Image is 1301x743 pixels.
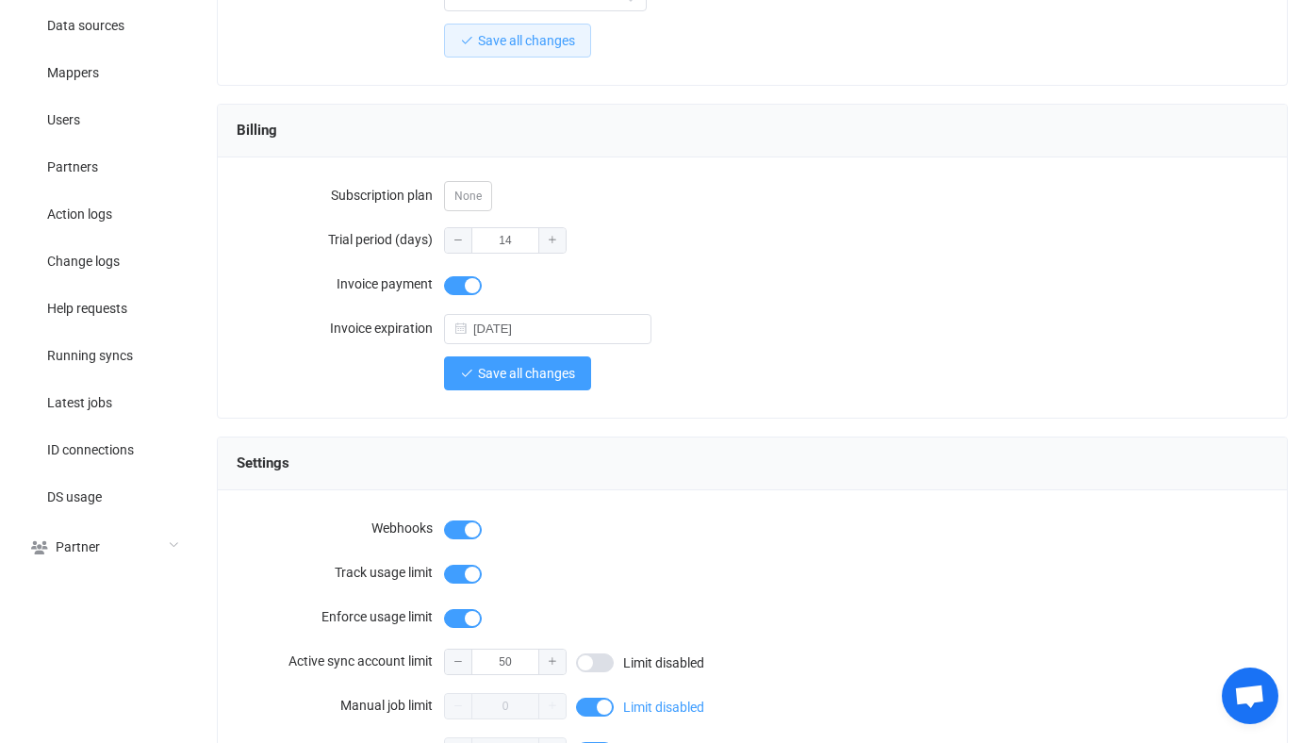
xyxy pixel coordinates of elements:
[9,95,198,142] a: Users
[237,176,444,214] label: Subscription plan
[47,160,98,175] span: Partners
[47,396,112,411] span: Latest jobs
[623,656,704,669] span: Limit disabled
[56,540,100,555] span: Partner
[47,19,124,34] span: Data sources
[9,425,198,472] a: ID connections
[444,314,651,344] input: Select expiration date
[478,33,575,48] span: Save all changes
[9,378,198,425] a: Latest jobs
[444,356,591,390] button: Save all changes
[9,237,198,284] a: Change logs
[47,349,133,364] span: Running syncs
[47,443,134,458] span: ID connections
[237,642,444,680] label: Active sync account limit
[237,553,444,591] label: Track usage limit
[47,66,99,81] span: Mappers
[9,48,198,95] a: Mappers
[47,207,112,223] span: Action logs
[47,490,102,505] span: DS usage
[237,309,444,347] label: Invoice expiration
[478,366,575,381] span: Save all changes
[47,302,127,317] span: Help requests
[9,472,198,520] a: DS usage
[237,509,444,547] label: Webhooks
[47,255,120,270] span: Change logs
[9,142,198,190] a: Partners
[1222,668,1278,724] a: Open chat
[237,116,277,144] span: Billing
[9,331,198,378] a: Running syncs
[444,24,591,58] button: Save all changes
[237,221,444,258] label: Trial period (days)
[9,190,198,237] a: Action logs
[9,284,198,331] a: Help requests
[47,113,80,128] span: Users
[9,1,198,48] a: Data sources
[623,701,704,714] span: Limit disabled
[237,265,444,303] label: Invoice payment
[237,449,289,477] span: Settings
[444,181,492,211] span: None
[237,598,444,636] label: Enforce usage limit
[237,686,444,724] label: Manual job limit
